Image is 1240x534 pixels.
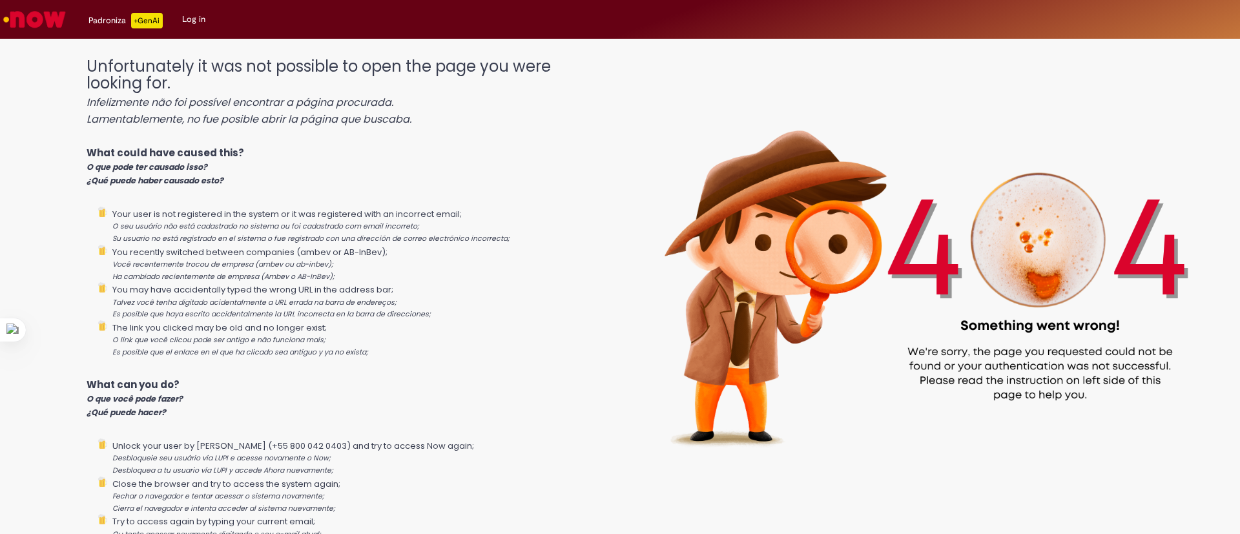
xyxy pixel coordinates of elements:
[87,407,166,418] i: ¿Qué puede hacer?
[87,95,393,110] i: Infelizmente não foi possível encontrar a página procurada.
[606,45,1240,488] img: 404_ambev_new.png
[87,146,606,187] p: What could have caused this?
[87,393,183,404] i: O que você pode fazer?
[131,13,163,28] p: +GenAi
[88,13,163,28] div: Padroniza
[87,58,606,127] h1: Unfortunately it was not possible to open the page you were looking for.
[112,504,335,513] i: Cierra el navegador e intenta acceder al sistema nuevamente;
[112,320,606,358] li: The link you clicked may be old and no longer exist;
[112,491,324,501] i: Fechar o navegador e tentar acessar o sistema novamente;
[87,112,411,127] i: Lamentablemente, no fue posible abrir la página que buscaba.
[112,466,333,475] i: Desbloquea a tu usuario vía LUPI y accede Ahora nuevamente;
[112,438,606,477] li: Unlock your user by [PERSON_NAME] (+55 800 042 0403) and try to access Now again;
[112,234,510,243] i: Su usuario no está registrado en el sistema o fue registrado con una dirección de correo electrón...
[87,161,207,172] i: O que pode ter causado isso?
[112,272,335,282] i: Ha cambiado recientemente de empresa (Ambev o AB-InBev);
[87,175,223,186] i: ¿Qué puede haber causado esto?
[112,298,397,307] i: Talvez você tenha digitado acidentalmente a URL errada na barra de endereços;
[112,260,333,269] i: Você recentemente trocou de empresa (ambev ou ab-inbev);
[112,453,331,463] i: Desbloqueie seu usuário via LUPI e acesse novamente o Now;
[87,378,606,419] p: What can you do?
[112,282,606,320] li: You may have accidentally typed the wrong URL in the address bar;
[112,207,606,245] li: Your user is not registered in the system or it was registered with an incorrect email;
[1,6,68,32] img: ServiceNow
[112,477,606,515] li: Close the browser and try to access the system again;
[112,221,419,231] i: O seu usuário não está cadastrado no sistema ou foi cadastrado com email incorreto;
[112,245,606,283] li: You recently switched between companies (ambev or AB-InBev);
[112,347,368,357] i: Es posible que el enlace en el que ha clicado sea antiguo y ya no exista;
[112,335,325,345] i: O link que você clicou pode ser antigo e não funciona mais;
[112,309,431,319] i: Es posible que haya escrito accidentalmente la URL incorrecta en la barra de direcciones;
